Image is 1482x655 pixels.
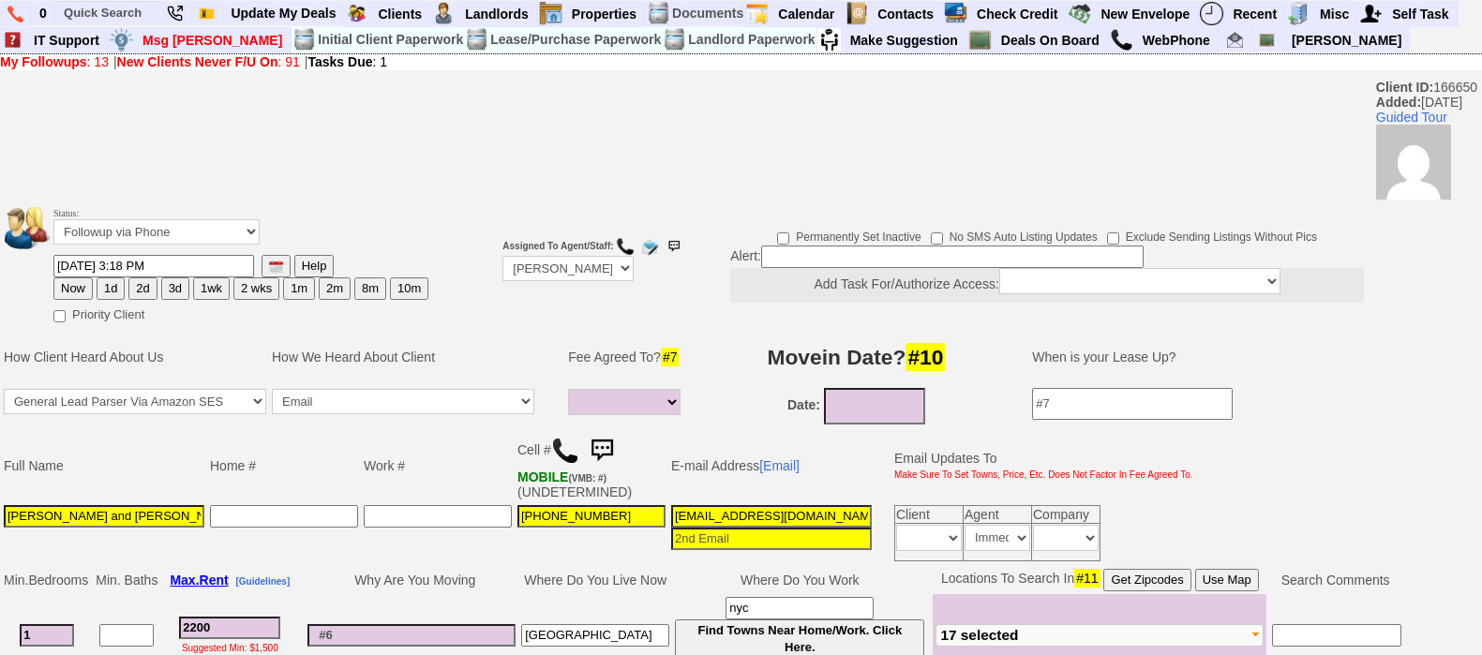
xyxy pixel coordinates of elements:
img: [calendar icon] [269,260,283,274]
a: Calendar [771,2,843,26]
img: chalkboard.png [1259,32,1275,48]
a: Clients [370,2,430,26]
input: Exclude Sending Listings Without Pics [1107,232,1119,245]
span: #11 [1074,569,1100,588]
img: properties.png [539,2,562,25]
button: Now [53,277,93,300]
td: Full Name [1,429,207,502]
td: Home # [207,429,361,502]
button: 8m [354,277,386,300]
a: [Guidelines] [235,573,290,588]
span: 17 selected [940,627,1018,643]
a: New Clients Never F/U On: 91 [117,54,300,69]
td: Min. Baths [93,566,160,594]
input: 2nd Email [671,528,872,550]
td: Cell # (UNDETERMINED) [515,429,668,502]
b: Tasks Due [308,54,373,69]
font: MOBILE [517,469,568,484]
img: money.png [110,28,133,52]
a: Deals On Board [994,28,1108,52]
b: Client ID: [1376,80,1433,95]
a: Self Task [1385,2,1457,26]
img: call.png [616,237,635,256]
input: #7 [1032,388,1233,420]
button: 10m [390,277,428,300]
button: 1wk [193,277,230,300]
td: How Client Heard About Us [1,329,269,385]
img: docs.png [465,28,488,52]
img: appt_icon.png [745,2,769,25]
label: Permanently Set Inactive [777,224,921,246]
td: Lease/Purchase Paperwork [489,27,662,52]
b: Added: [1376,95,1421,110]
button: 17 selected [936,624,1264,647]
img: sms.png [583,432,621,469]
label: Exclude Sending Listings Without Pics [1107,224,1317,246]
input: #1 [20,624,74,647]
a: Msg [PERSON_NAME] [135,28,291,52]
button: 2m [319,277,351,300]
td: Where Do You Live Now [518,566,672,594]
a: [PERSON_NAME] [1284,28,1409,52]
a: Contacts [870,2,942,26]
nobr: Locations To Search In [941,571,1259,586]
td: Initial Client Paperwork [317,27,464,52]
input: 1st Email - Question #0 [671,505,872,528]
button: 1d [97,277,125,300]
td: Company [1032,505,1100,523]
input: Priority Client [53,310,66,322]
a: Update My Deals [223,1,344,25]
a: Guided Tour [1376,110,1447,125]
td: How We Heard About Client [269,329,556,385]
td: Search Comments [1266,566,1404,594]
img: su2.jpg [817,28,841,52]
span: #7 [661,348,680,366]
button: 2 wks [233,277,279,300]
label: Priority Client [53,302,144,323]
h3: Movein Date? [702,340,1011,374]
a: Misc [1312,2,1357,26]
div: Alert: [730,246,1364,303]
button: 3d [161,277,189,300]
input: #3 [179,617,280,639]
b: [Guidelines] [235,576,290,587]
font: Status: [53,208,260,240]
a: Check Credit [969,2,1066,26]
font: (VMB: #) [568,473,606,484]
td: Min. [1,566,93,594]
a: New Envelope [1093,2,1198,26]
button: Use Map [1195,569,1259,591]
td: When is your Lease Up? [1013,329,1394,385]
a: Recent [1225,2,1285,26]
a: [Email] [759,458,800,473]
img: docs.png [292,28,316,52]
a: Make Suggestion [843,28,966,52]
img: recent.png [1200,2,1223,25]
img: gmoney.png [1068,2,1091,25]
img: phone.png [7,6,23,22]
img: call.png [551,437,579,465]
b: Max. [170,573,228,588]
a: WebPhone [1135,28,1219,52]
button: 1m [283,277,315,300]
img: clients.png [345,2,368,25]
img: docs.png [647,2,670,25]
span: 166650 [DATE] [1376,80,1482,200]
img: 1457f85a510ef22bb7471abeb8bf6c42 [1376,125,1451,200]
b: New Clients Never F/U On [117,54,278,69]
img: help2.png [1,28,24,52]
img: chalkboard.png [968,28,992,52]
button: Get Zipcodes [1103,569,1190,591]
img: call.png [1110,28,1133,52]
img: contact.png [845,2,868,25]
a: Landlords [457,2,537,26]
a: Properties [564,2,645,26]
img: jorge@homesweethomeproperties.com [1227,32,1243,48]
input: #9 [726,597,874,619]
td: Client [895,505,964,523]
td: Agent [964,505,1032,523]
td: Work # [361,429,515,502]
a: IT Support [26,28,108,52]
td: Landlord Paperwork [687,27,816,52]
font: Make Sure To Set Towns, Price, Etc. Does Not Factor In Fee Agreed To. [894,469,1193,480]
